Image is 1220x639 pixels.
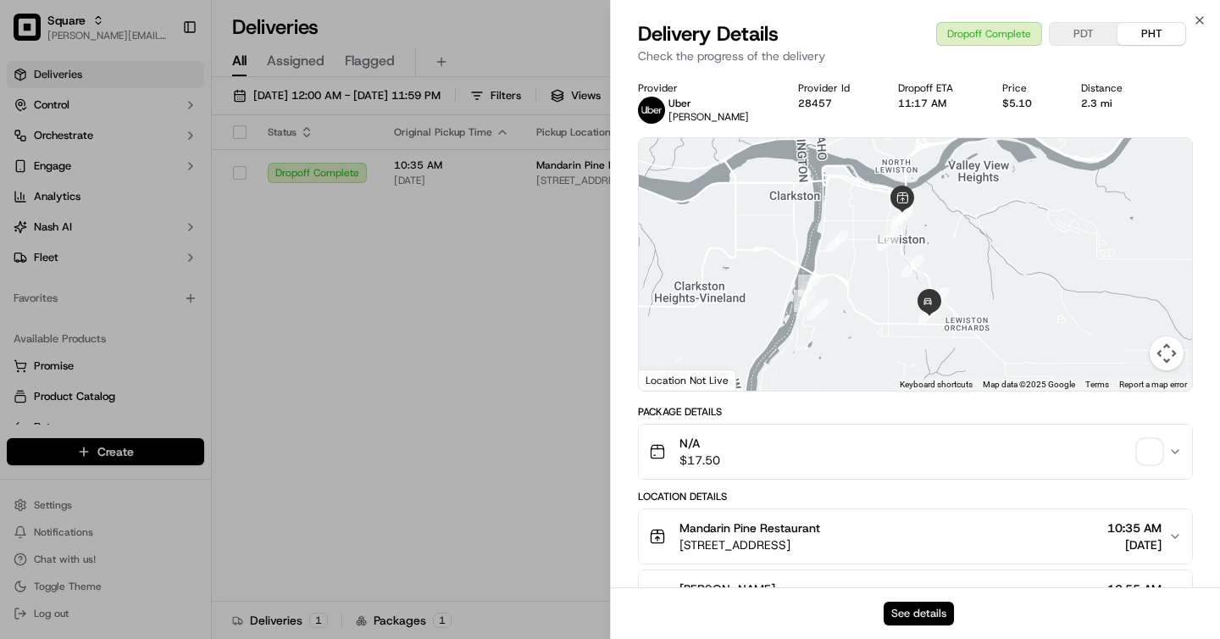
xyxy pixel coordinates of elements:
div: Provider [638,81,771,95]
div: Provider Id [798,81,872,95]
p: Check the progress of the delivery [638,47,1193,64]
a: Open this area in Google Maps (opens a new window) [643,369,699,391]
span: [DATE] [150,308,185,322]
div: Location Details [638,490,1193,503]
a: 📗Knowledge Base [10,372,136,403]
button: See all [263,217,308,237]
div: 3 [798,275,820,297]
span: [STREET_ADDRESS] [679,536,820,553]
span: [DATE] [1107,536,1162,553]
button: Start new chat [288,167,308,187]
div: 1 [794,290,816,312]
div: 4 [826,231,848,253]
span: Knowledge Base [34,379,130,396]
img: Jandy Espique [17,292,44,319]
button: Keyboard shortcuts [900,379,973,391]
div: Start new chat [76,162,278,179]
a: Terms (opens in new tab) [1085,380,1109,389]
div: Dropoff ETA [898,81,975,95]
span: [PERSON_NAME] [53,308,137,322]
p: Welcome 👋 [17,68,308,95]
span: $17.50 [679,452,720,469]
div: 💻 [143,381,157,394]
button: See details [884,602,954,625]
span: 10:35 AM [1107,520,1162,536]
span: • [141,308,147,322]
img: Nash [17,17,51,51]
button: [PERSON_NAME]10:55 AM [639,570,1192,625]
div: 5 [877,229,899,251]
button: Mandarin Pine Restaurant[STREET_ADDRESS]10:35 AM[DATE] [639,509,1192,564]
img: 8016278978528_b943e370aa5ada12b00a_72.png [36,162,66,192]
div: 9 [927,287,949,309]
div: We're available if you need us! [76,179,233,192]
span: Delivery Details [638,20,779,47]
a: Powered byPylon [119,420,205,433]
img: Asif Zaman Khan [17,247,44,274]
span: API Documentation [160,379,272,396]
button: PDT [1050,23,1117,45]
span: Map data ©2025 Google [983,380,1075,389]
button: PHT [1117,23,1185,45]
span: Mandarin Pine Restaurant [679,520,820,536]
span: [DATE] [150,263,185,276]
span: [PERSON_NAME] [668,110,749,124]
span: 10:55 AM [1107,581,1162,597]
span: N/A [679,435,720,452]
span: [PERSON_NAME] [679,581,775,597]
span: • [141,263,147,276]
div: $5.10 [1002,97,1054,110]
span: Pylon [169,420,205,433]
div: 7 [890,208,912,230]
span: [PERSON_NAME] [53,263,137,276]
img: 1736555255976-a54dd68f-1ca7-489b-9aae-adbdc363a1c4 [34,264,47,277]
a: 💻API Documentation [136,372,279,403]
img: uber-new-logo.jpeg [638,97,665,124]
div: 2.3 mi [1081,97,1145,110]
button: N/A$17.50 [639,425,1192,479]
div: 2 [807,298,829,320]
a: Report a map error [1119,380,1187,389]
div: Past conversations [17,220,114,234]
p: Uber [668,97,749,110]
button: Map camera controls [1150,336,1184,370]
div: 11:17 AM [898,97,975,110]
div: 8 [901,255,923,277]
div: Distance [1081,81,1145,95]
input: Got a question? Start typing here... [44,109,305,127]
img: Google [643,369,699,391]
div: 📗 [17,381,30,394]
div: 6 [891,203,913,225]
img: 1736555255976-a54dd68f-1ca7-489b-9aae-adbdc363a1c4 [34,309,47,323]
div: Price [1002,81,1054,95]
img: 1736555255976-a54dd68f-1ca7-489b-9aae-adbdc363a1c4 [17,162,47,192]
div: Package Details [638,405,1193,419]
button: 28457 [798,97,832,110]
div: Location Not Live [639,370,736,391]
